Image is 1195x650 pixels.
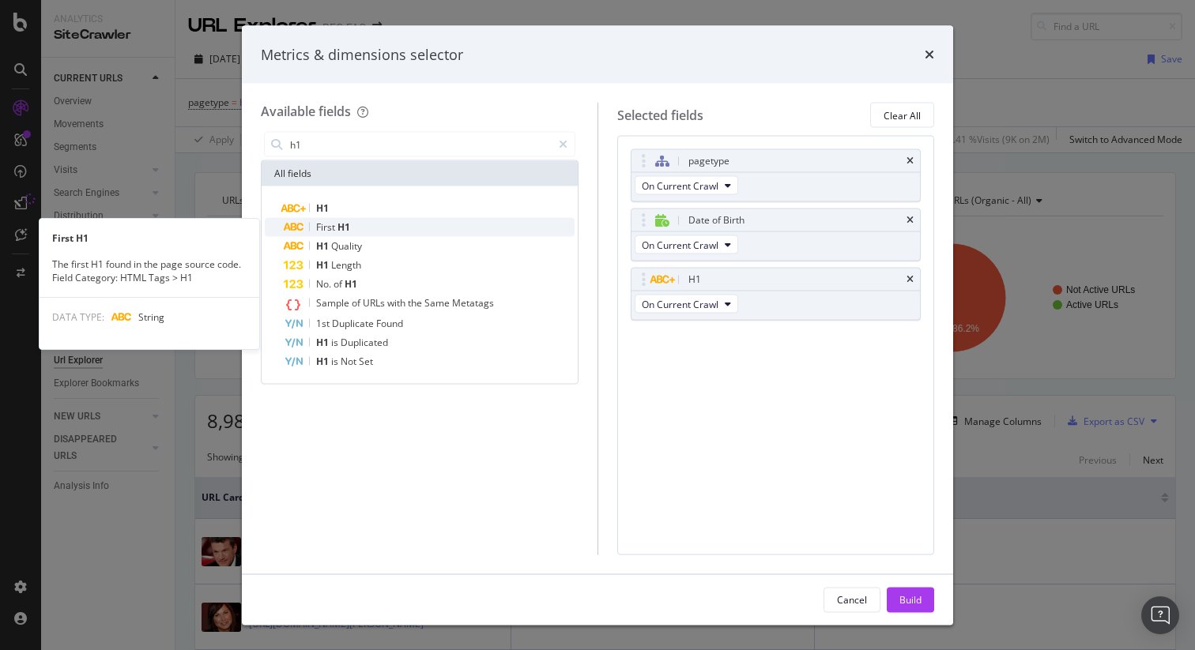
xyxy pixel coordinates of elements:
[331,258,361,272] span: Length
[870,103,934,128] button: Clear All
[316,355,331,368] span: H1
[316,239,331,253] span: H1
[334,277,345,291] span: of
[642,178,718,192] span: On Current Crawl
[907,216,914,225] div: times
[316,220,337,234] span: First
[642,238,718,251] span: On Current Crawl
[387,296,408,310] span: with
[907,275,914,284] div: times
[631,268,922,321] div: H1timesOn Current Crawl
[424,296,452,310] span: Same
[242,25,953,625] div: modal
[316,201,329,215] span: H1
[617,106,703,124] div: Selected fields
[907,156,914,166] div: times
[631,209,922,261] div: Date of BirthtimesOn Current Crawl
[688,272,701,287] div: H1
[316,296,352,310] span: Sample
[332,317,376,330] span: Duplicate
[1141,596,1179,634] div: Open Intercom Messenger
[261,103,351,120] div: Available fields
[262,161,578,186] div: All fields
[408,296,424,310] span: the
[884,108,921,122] div: Clear All
[352,296,363,310] span: of
[316,336,331,349] span: H1
[824,587,880,612] button: Cancel
[688,153,729,169] div: pagetype
[288,133,552,156] input: Search by field name
[40,257,259,284] div: The first H1 found in the page source code. Field Category: HTML Tags > H1
[331,239,362,253] span: Quality
[899,592,922,606] div: Build
[635,295,738,314] button: On Current Crawl
[261,44,463,65] div: Metrics & dimensions selector
[452,296,494,310] span: Metatags
[925,44,934,65] div: times
[631,149,922,202] div: pagetypetimesOn Current Crawl
[345,277,357,291] span: H1
[635,176,738,195] button: On Current Crawl
[316,317,332,330] span: 1st
[341,355,359,368] span: Not
[642,297,718,310] span: On Current Crawl
[331,336,341,349] span: is
[837,592,867,606] div: Cancel
[376,317,403,330] span: Found
[331,355,341,368] span: is
[316,277,334,291] span: No.
[363,296,387,310] span: URLs
[359,355,373,368] span: Set
[887,587,934,612] button: Build
[337,220,350,234] span: H1
[688,212,745,228] div: Date of Birth
[635,235,738,254] button: On Current Crawl
[341,336,388,349] span: Duplicated
[40,231,259,245] div: First H1
[316,258,331,272] span: H1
